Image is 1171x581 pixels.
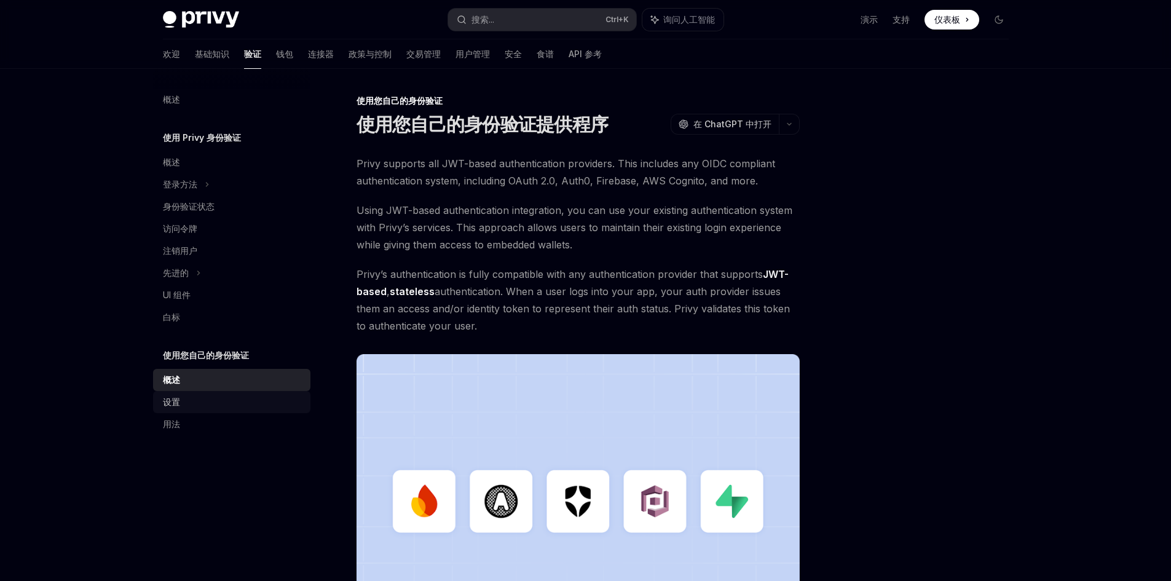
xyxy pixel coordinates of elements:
[163,290,191,300] font: UI 组件
[153,240,310,262] a: 注销用户
[153,89,310,111] a: 概述
[163,201,215,211] font: 身份验证状态
[163,179,197,189] font: 登录方法
[448,9,636,31] button: 搜索...Ctrl+K
[693,119,771,129] font: 在 ChatGPT 中打开
[153,284,310,306] a: UI 组件
[618,15,629,24] font: +K
[195,49,229,59] font: 基础知识
[163,245,197,256] font: 注销用户
[357,266,800,334] span: Privy’s authentication is fully compatible with any authentication provider that supports , authe...
[308,39,334,69] a: 连接器
[505,39,522,69] a: 安全
[861,14,878,25] font: 演示
[455,49,490,59] font: 用户管理
[163,223,197,234] font: 访问令牌
[276,49,293,59] font: 钱包
[163,94,180,105] font: 概述
[569,49,602,59] font: API 参考
[163,49,180,59] font: 欢迎
[163,11,239,28] img: 深色标志
[163,132,241,143] font: 使用 Privy 身份验证
[989,10,1009,30] button: 切换暗模式
[163,267,189,278] font: 先进的
[163,374,180,385] font: 概述
[406,49,441,59] font: 交易管理
[357,155,800,189] span: Privy supports all JWT-based authentication providers. This includes any OIDC compliant authentic...
[861,14,878,26] a: 演示
[349,39,392,69] a: 政策与控制
[663,14,715,25] font: 询问人工智能
[537,49,554,59] font: 食谱
[357,202,800,253] span: Using JWT-based authentication integration, you can use your existing authentication system with ...
[153,151,310,173] a: 概述
[671,114,779,135] button: 在 ChatGPT 中打开
[163,419,180,429] font: 用法
[163,312,180,322] font: 白标
[357,95,443,106] font: 使用您自己的身份验证
[276,39,293,69] a: 钱包
[357,113,609,135] font: 使用您自己的身份验证提供程序
[934,14,960,25] font: 仪表板
[244,49,261,59] font: 验证
[505,49,522,59] font: 安全
[893,14,910,25] font: 支持
[153,369,310,391] a: 概述
[163,157,180,167] font: 概述
[153,306,310,328] a: 白标
[569,39,602,69] a: API 参考
[406,39,441,69] a: 交易管理
[244,39,261,69] a: 验证
[925,10,979,30] a: 仪表板
[153,391,310,413] a: 设置
[308,49,334,59] font: 连接器
[537,39,554,69] a: 食谱
[605,15,618,24] font: Ctrl
[163,350,249,360] font: 使用您自己的身份验证
[195,39,229,69] a: 基础知识
[153,218,310,240] a: 访问令牌
[349,49,392,59] font: 政策与控制
[153,413,310,435] a: 用法
[893,14,910,26] a: 支持
[163,39,180,69] a: 欢迎
[642,9,723,31] button: 询问人工智能
[471,14,494,25] font: 搜索...
[390,285,435,298] a: stateless
[153,196,310,218] a: 身份验证状态
[455,39,490,69] a: 用户管理
[163,397,180,407] font: 设置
